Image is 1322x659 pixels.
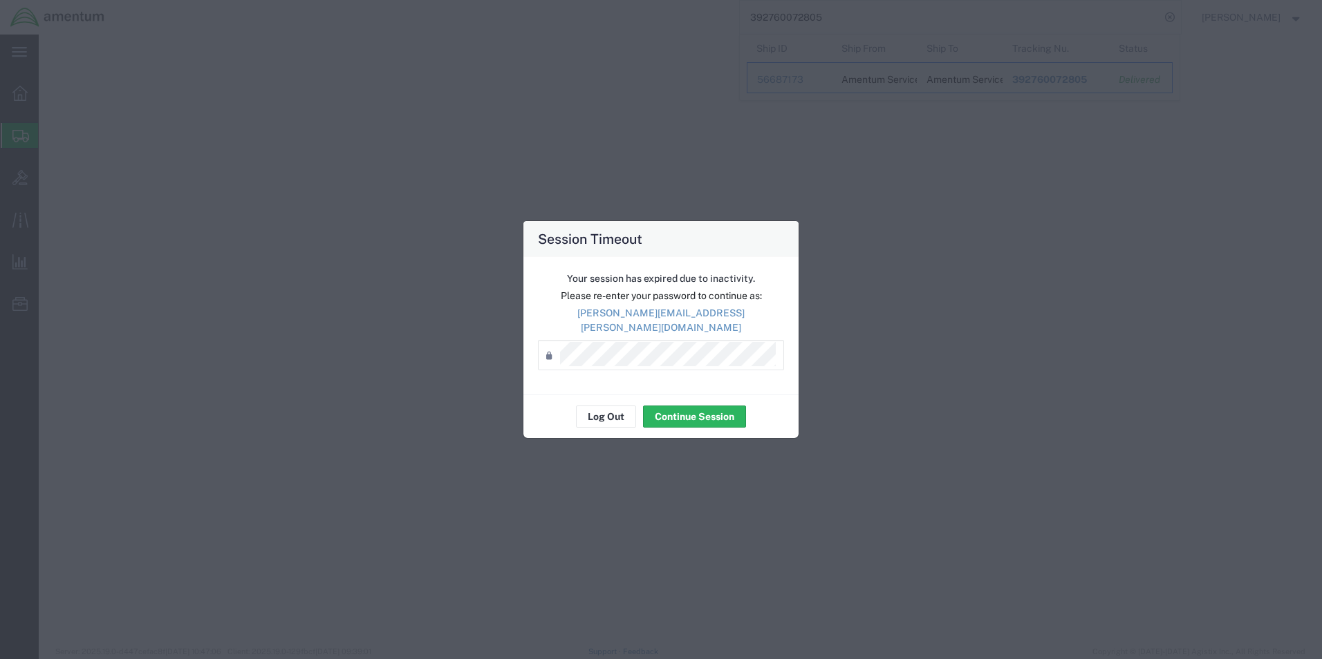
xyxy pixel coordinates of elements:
p: Please re-enter your password to continue as: [538,289,784,303]
p: Your session has expired due to inactivity. [538,271,784,286]
h4: Session Timeout [538,229,642,249]
p: [PERSON_NAME][EMAIL_ADDRESS][PERSON_NAME][DOMAIN_NAME] [538,306,784,335]
button: Continue Session [643,405,746,428]
button: Log Out [576,405,636,428]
